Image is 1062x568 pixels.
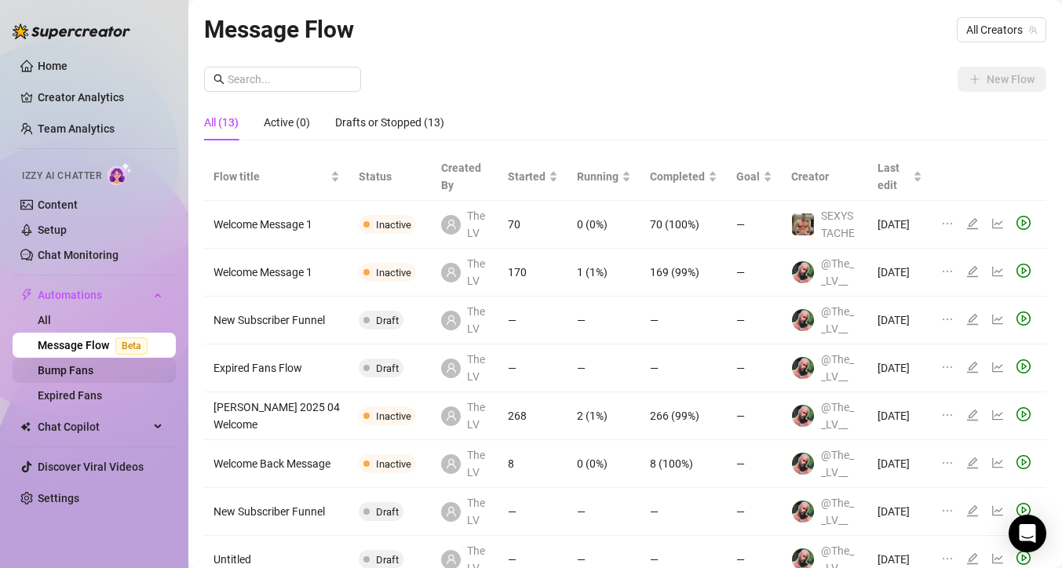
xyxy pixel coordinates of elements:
[446,267,457,278] span: user
[446,410,457,421] span: user
[432,153,498,201] th: Created By
[38,339,154,351] a: Message FlowBeta
[213,168,327,185] span: Flow title
[650,168,705,185] span: Completed
[567,249,640,297] td: 1 (1%)
[446,315,457,326] span: user
[991,552,1004,565] span: line-chart
[640,153,727,201] th: Completed
[498,249,567,297] td: 170
[941,361,954,373] span: ellipsis
[1016,216,1031,230] span: play-circle
[727,488,782,536] td: —
[38,85,163,110] a: Creator Analytics
[991,457,1004,469] span: line-chart
[966,552,979,565] span: edit
[727,392,782,440] td: —
[376,554,399,566] span: Draft
[446,554,457,565] span: user
[498,488,567,536] td: —
[38,249,119,261] a: Chat Monitoring
[792,501,814,522] img: @The__LV__
[991,265,1004,278] span: line-chart
[38,364,93,377] a: Bump Fans
[467,303,489,337] span: TheLV
[727,153,782,201] th: Goal
[228,71,352,88] input: Search...
[868,488,932,536] td: [DATE]
[498,344,567,392] td: —
[38,122,115,135] a: Team Analytics
[108,162,132,185] img: AI Chatter
[727,249,782,297] td: —
[376,458,411,470] span: Inactive
[508,168,546,185] span: Started
[727,440,782,488] td: —
[727,297,782,344] td: —
[38,224,67,236] a: Setup
[204,114,239,131] div: All (13)
[204,153,349,201] th: Flow title
[966,265,979,278] span: edit
[868,153,932,201] th: Last edit
[1016,359,1031,373] span: play-circle
[941,313,954,326] span: ellipsis
[868,249,932,297] td: [DATE]
[204,249,349,297] td: Welcome Message 1
[204,488,349,536] td: New Subscriber Funnel
[727,201,782,249] td: —
[792,213,814,235] img: SEXYSTACHE
[821,353,854,383] span: @The__LV__
[640,344,727,392] td: —
[567,488,640,536] td: —
[467,351,489,385] span: TheLV
[567,440,640,488] td: 0 (0%)
[20,289,33,301] span: thunderbolt
[38,60,68,72] a: Home
[204,297,349,344] td: New Subscriber Funnel
[966,504,979,517] span: edit
[376,315,399,326] span: Draft
[567,201,640,249] td: 0 (0%)
[376,506,399,518] span: Draft
[1016,503,1031,517] span: play-circle
[640,249,727,297] td: 169 (99%)
[567,392,640,440] td: 2 (1%)
[640,440,727,488] td: 8 (100%)
[878,159,910,194] span: Last edit
[640,297,727,344] td: —
[792,405,814,427] img: @The__LV__
[38,314,51,326] a: All
[115,337,148,355] span: Beta
[335,114,444,131] div: Drafts or Stopped (13)
[467,255,489,289] span: TheLV
[941,457,954,469] span: ellipsis
[213,74,224,85] span: search
[498,201,567,249] td: 70
[991,361,1004,373] span: line-chart
[204,392,349,440] td: [PERSON_NAME] 2025 04 Welcome
[1028,25,1038,35] span: team
[966,313,979,326] span: edit
[792,453,814,475] img: @The__LV__
[966,457,979,469] span: edit
[467,494,489,529] span: TheLV
[204,11,354,48] article: Message Flow
[264,114,310,131] div: Active (0)
[640,392,727,440] td: 266 (99%)
[868,344,932,392] td: [DATE]
[567,153,640,201] th: Running
[941,552,954,565] span: ellipsis
[640,201,727,249] td: 70 (100%)
[966,217,979,230] span: edit
[467,446,489,481] span: TheLV
[38,389,102,402] a: Expired Fans
[467,207,489,242] span: TheLV
[38,492,79,504] a: Settings
[22,169,101,184] span: Izzy AI Chatter
[868,392,932,440] td: [DATE]
[821,497,854,526] span: @The__LV__
[376,410,411,422] span: Inactive
[498,440,567,488] td: 8
[991,217,1004,230] span: line-chart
